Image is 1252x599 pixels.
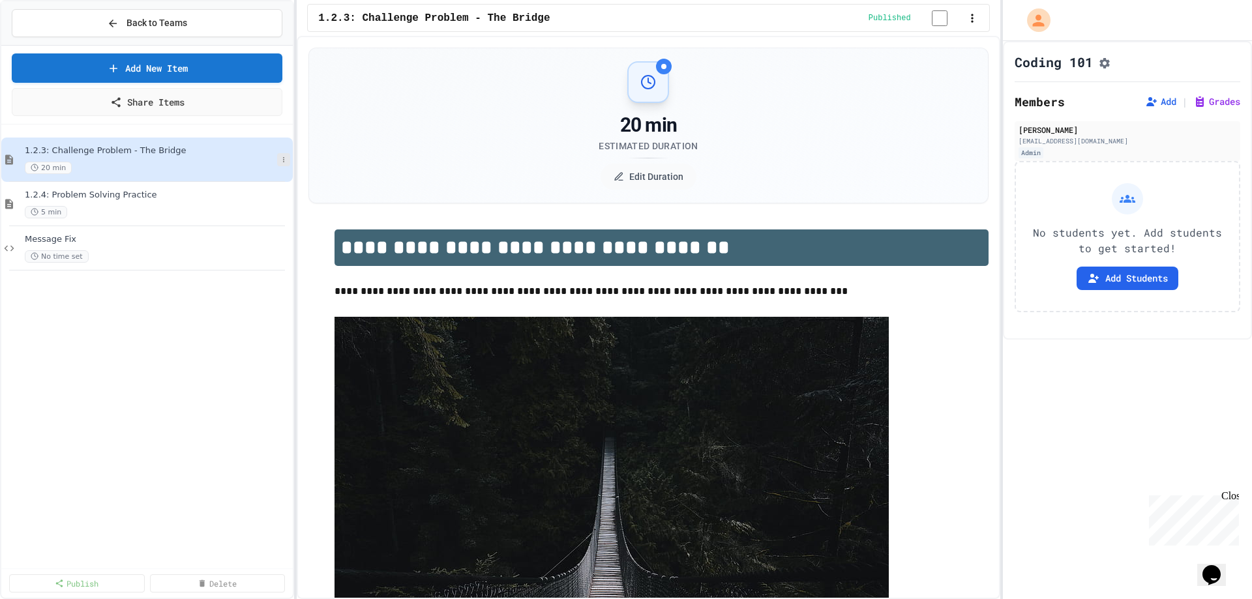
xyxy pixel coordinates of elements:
span: 1.2.3: Challenge Problem - The Bridge [25,145,277,156]
a: Delete [150,574,286,592]
button: More options [277,153,290,166]
span: 1.2.4: Problem Solving Practice [25,190,290,201]
p: No students yet. Add students to get started! [1026,225,1229,256]
span: No time set [25,250,89,263]
span: Back to Teams [127,16,187,30]
h2: Members [1015,93,1065,111]
div: Estimated Duration [599,139,698,153]
iframe: chat widget [1144,490,1239,546]
iframe: chat widget [1197,547,1239,586]
span: 5 min [25,206,67,218]
h1: Coding 101 [1015,53,1093,71]
button: Assignment Settings [1098,54,1111,70]
button: Add [1145,95,1176,108]
a: Publish [9,574,145,592]
button: Add Students [1077,267,1178,290]
div: My Account [1013,5,1054,35]
div: Admin [1019,147,1043,158]
a: Share Items [12,88,282,116]
span: Message Fix [25,234,290,245]
div: [PERSON_NAME] [1019,124,1236,136]
button: Edit Duration [601,164,696,190]
div: [EMAIL_ADDRESS][DOMAIN_NAME] [1019,136,1236,146]
a: Add New Item [12,53,282,83]
button: Back to Teams [12,9,282,37]
div: Content is published and visible to students [869,10,963,26]
span: 1.2.3: Challenge Problem - The Bridge [318,10,550,26]
div: Chat with us now!Close [5,5,90,83]
div: 20 min [599,113,698,137]
span: | [1182,94,1188,110]
input: publish toggle [916,10,963,26]
button: Grades [1193,95,1240,108]
span: 20 min [25,162,72,174]
span: Published [869,13,911,23]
